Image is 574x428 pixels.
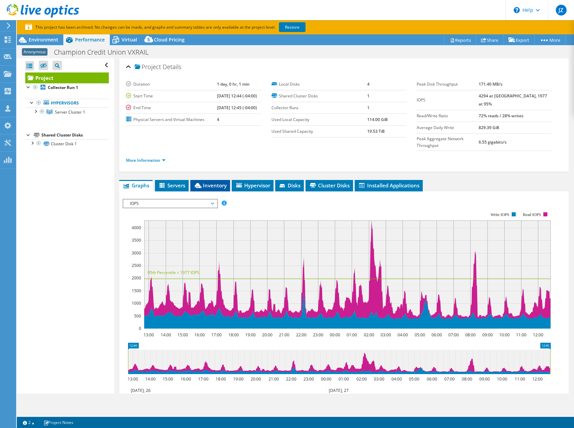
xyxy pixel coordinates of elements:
b: 4 [367,81,370,87]
text: 03:00 [381,332,391,338]
a: Cluster Disk 1 [25,139,109,148]
text: 21:00 [268,376,279,382]
label: IOPS [417,97,479,103]
text: 2000 [132,275,141,281]
a: Project [25,72,109,83]
text: 10:00 [499,332,510,338]
svg: \n [514,7,520,13]
label: Used Local Capacity [272,116,367,123]
text: 1500 [132,288,141,294]
text: 09:00 [482,332,493,338]
b: 19.53 TiB [367,128,385,134]
span: Project [135,64,161,70]
text: 13:00 [128,376,138,382]
b: 4294 at [GEOGRAPHIC_DATA], 1977 at 95% [479,93,547,107]
span: Anonymous [22,48,47,56]
label: Peak Aggregate Network Throughput [417,135,479,149]
text: 10:00 [497,376,507,382]
a: More [534,35,566,45]
text: 07:00 [444,376,455,382]
b: 4 [217,117,219,122]
span: Virtual [122,36,137,43]
text: 1000 [132,300,141,306]
text: 06:00 [432,332,442,338]
label: Read/Write Ratio [417,113,479,119]
a: More Information [126,157,165,163]
span: Disks [279,182,300,189]
text: 04:00 [397,332,408,338]
div: Shared Cluster Disks [41,131,109,139]
text: 05:00 [415,332,425,338]
text: 3000 [132,250,141,256]
text: 14:00 [145,376,156,382]
text: 12:00 [532,376,543,382]
span: JZ [556,5,567,16]
span: IOPS [127,200,213,208]
text: 09:00 [479,376,490,382]
h1: Champion Credit Union VXRAIL [51,49,159,56]
text: 08:00 [465,332,476,338]
label: Collector Runs [272,104,367,111]
text: 00:00 [330,332,340,338]
text: Read IOPS [523,212,541,217]
a: Collector Run 1 [25,83,109,92]
span: Installed Applications [358,182,419,189]
a: Share [476,35,504,45]
a: Restore [279,22,306,32]
label: End Time [126,104,217,111]
text: 04:00 [391,376,402,382]
b: 6.55 gigabits/s [479,139,507,145]
a: 2 [18,418,39,427]
p: This project has been archived. No changes can be made, and graphs and summary tables are only av... [25,24,355,31]
text: 95th Percentile = 1977 IOPS [148,270,199,275]
label: Used Shared Capacity [272,128,367,135]
label: Peak Disk Throughput [417,81,479,88]
span: Servers [158,182,185,189]
text: 3500 [132,237,141,243]
a: Server Cluster 1 [25,108,109,116]
text: 02:00 [356,376,367,382]
text: 500 [134,313,141,319]
b: 72% reads / 28% writes [479,113,523,119]
label: Shared Cluster Disks [272,93,367,99]
text: 22:00 [296,332,307,338]
text: 14:00 [161,332,171,338]
text: 20:00 [251,376,261,382]
span: Inventory [194,182,227,189]
text: Write IOPS [491,212,510,217]
b: 1 [367,93,370,99]
text: 07:00 [448,332,459,338]
b: 829.39 GiB [479,125,499,130]
text: 20:00 [262,332,273,338]
text: 0 [139,326,141,331]
span: Graphs [123,182,149,189]
text: 11:00 [516,332,527,338]
text: 11:00 [515,376,525,382]
text: 19:00 [233,376,244,382]
a: Export [503,35,535,45]
span: Performance [75,36,105,43]
text: 18:00 [228,332,239,338]
b: 171.40 MB/s [479,81,503,87]
text: 23:00 [304,376,314,382]
text: 21:00 [279,332,289,338]
text: 13:00 [143,332,154,338]
text: 16:00 [181,376,191,382]
text: 12:00 [533,332,543,338]
text: 17:00 [211,332,222,338]
b: 1 [367,105,370,111]
text: 05:00 [409,376,419,382]
label: Physical Servers and Virtual Machines [126,116,217,123]
text: 4000 [132,225,141,231]
text: 01:00 [339,376,349,382]
b: [DATE] 12:44 (-04:00) [217,93,257,99]
b: [DATE] 12:45 (-04:00) [217,105,257,111]
text: 08:00 [462,376,472,382]
text: 06:00 [427,376,437,382]
label: Start Time [126,93,217,99]
label: Average Daily Write [417,124,479,131]
text: 15:00 [178,332,188,338]
span: Server Cluster 1 [55,109,85,115]
a: Hypervisors [25,99,109,108]
text: 2500 [132,263,141,268]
